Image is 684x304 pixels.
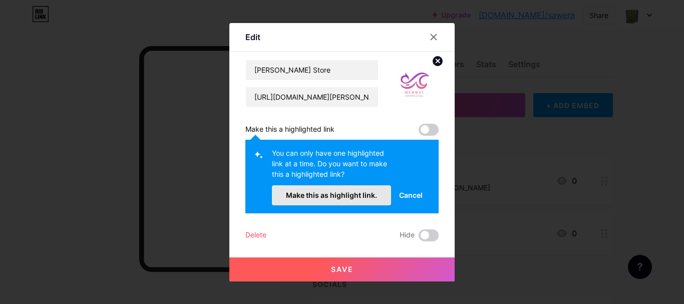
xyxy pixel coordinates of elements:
div: Domain Overview [38,59,90,66]
button: Save [229,257,455,281]
img: link_thumbnail [391,60,439,108]
img: website_grey.svg [16,26,24,34]
span: Save [331,265,354,273]
span: Hide [400,229,415,241]
button: Cancel [391,185,431,205]
img: logo_orange.svg [16,16,24,24]
div: v 4.0.25 [28,16,49,24]
div: You can only have one highlighted link at a time. Do you want to make this a highlighted link? [272,148,391,185]
div: Edit [245,31,260,43]
button: Make this as highlight link. [272,185,391,205]
span: Cancel [399,190,423,200]
div: Keywords by Traffic [111,59,169,66]
img: tab_domain_overview_orange.svg [27,58,35,66]
input: URL [246,87,378,107]
div: Make this a highlighted link [245,124,334,136]
span: Make this as highlight link. [286,191,377,199]
input: Title [246,60,378,80]
div: Domain: [DOMAIN_NAME] [26,26,110,34]
img: tab_keywords_by_traffic_grey.svg [100,58,108,66]
div: Delete [245,229,266,241]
